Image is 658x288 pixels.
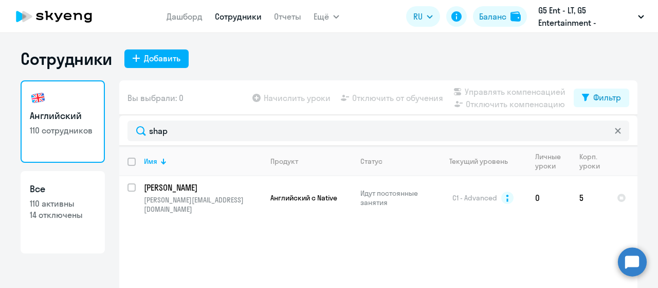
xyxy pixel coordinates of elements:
[215,11,262,22] a: Сотрудники
[533,4,649,29] button: G5 Ent - LT, G5 Entertainment - [GEOGRAPHIC_DATA] / G5 Holdings LTD
[21,80,105,163] a: Английский110 сотрудников
[144,157,157,166] div: Имя
[360,157,382,166] div: Статус
[30,125,96,136] p: 110 сотрудников
[538,4,634,29] p: G5 Ent - LT, G5 Entertainment - [GEOGRAPHIC_DATA] / G5 Holdings LTD
[574,89,629,107] button: Фильтр
[314,10,329,23] span: Ещё
[479,10,506,23] div: Баланс
[30,198,96,209] p: 110 активны
[144,157,262,166] div: Имя
[144,182,262,193] a: [PERSON_NAME]
[440,157,526,166] div: Текущий уровень
[510,11,521,22] img: balance
[360,189,431,207] p: Идут постоянные занятия
[579,152,600,171] div: Корп. уроки
[593,91,621,104] div: Фильтр
[452,193,497,202] span: C1 - Advanced
[127,92,184,104] span: Вы выбрали: 0
[270,193,337,202] span: Английский с Native
[30,109,96,123] h3: Английский
[30,90,46,106] img: english
[314,6,339,27] button: Ещё
[406,6,440,27] button: RU
[167,11,203,22] a: Дашборд
[473,6,527,27] button: Балансbalance
[360,157,431,166] div: Статус
[127,121,629,141] input: Поиск по имени, email, продукту или статусу
[413,10,423,23] span: RU
[535,152,561,171] div: Личные уроки
[30,182,96,196] h3: Все
[571,176,609,219] td: 5
[124,49,189,68] button: Добавить
[274,11,301,22] a: Отчеты
[144,195,262,214] p: [PERSON_NAME][EMAIL_ADDRESS][DOMAIN_NAME]
[21,171,105,253] a: Все110 активны14 отключены
[535,152,571,171] div: Личные уроки
[579,152,608,171] div: Корп. уроки
[21,48,112,69] h1: Сотрудники
[449,157,508,166] div: Текущий уровень
[144,182,260,193] p: [PERSON_NAME]
[527,176,571,219] td: 0
[270,157,352,166] div: Продукт
[270,157,298,166] div: Продукт
[30,209,96,221] p: 14 отключены
[144,52,180,64] div: Добавить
